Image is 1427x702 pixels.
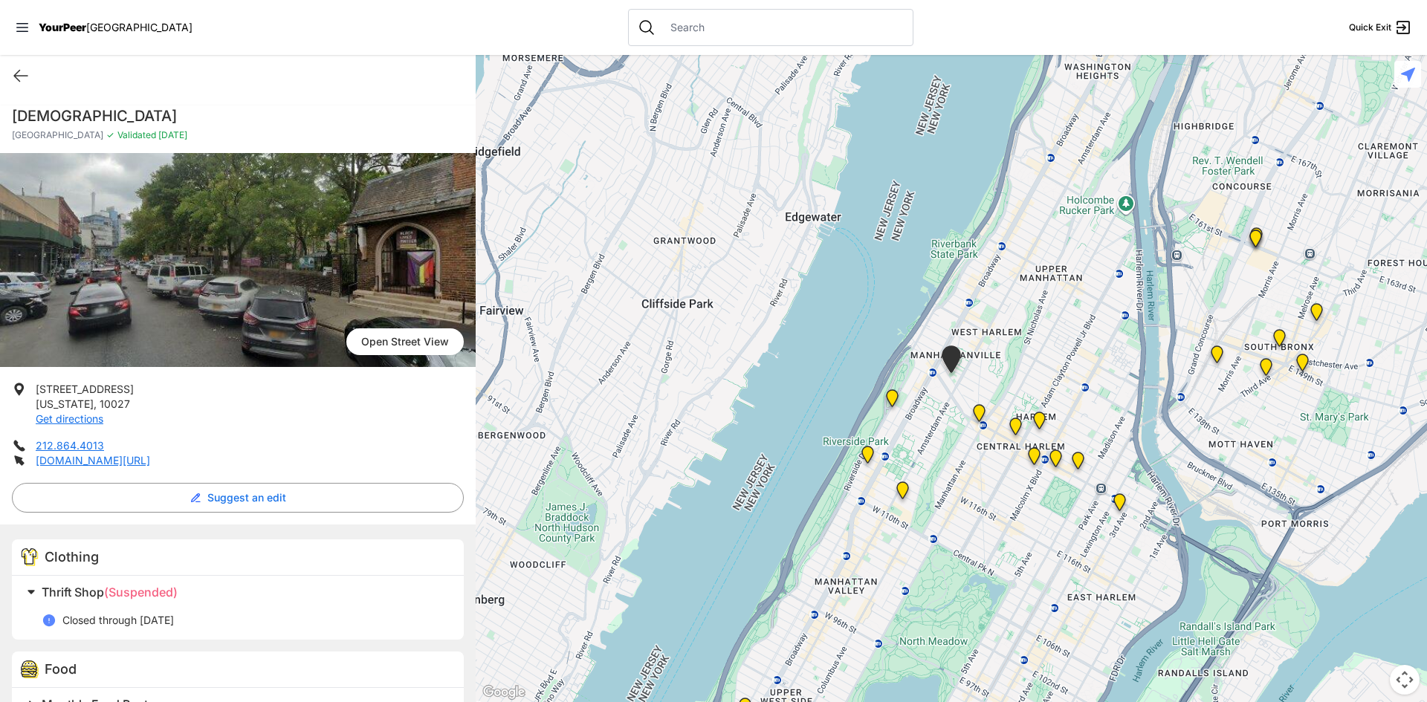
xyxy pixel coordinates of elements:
span: Suggest an edit [207,490,286,505]
span: Thrift Shop [42,585,104,599]
div: Manhattan [1030,412,1049,435]
a: Open this area in Google Maps (opens a new window) [479,683,528,702]
span: 10027 [100,397,130,410]
span: [GEOGRAPHIC_DATA] [12,129,103,141]
p: Closed through [DATE] [62,613,174,628]
span: [STREET_ADDRESS] [36,383,134,395]
span: [GEOGRAPHIC_DATA] [86,21,192,33]
h1: [DEMOGRAPHIC_DATA] [12,105,464,126]
button: Map camera controls [1390,665,1420,695]
span: Validated [117,129,156,140]
div: Manhattan [1046,449,1065,473]
div: Bronx Youth Center (BYC) [1307,303,1326,327]
a: 212.864.4013 [36,439,104,452]
input: Search [661,20,904,35]
span: (Suspended) [104,585,178,599]
span: [DATE] [156,129,187,140]
span: , [94,397,97,410]
span: Food [45,661,77,677]
div: Ford Hall [858,446,877,469]
span: YourPeer [39,21,86,33]
a: [DOMAIN_NAME][URL] [36,454,150,467]
a: YourPeer[GEOGRAPHIC_DATA] [39,23,192,32]
div: The Bronx Pride Center [1293,354,1312,377]
span: ✓ [106,129,114,141]
div: The Cathedral Church of St. John the Divine [893,481,912,505]
span: Clothing [45,549,99,565]
div: The Bronx [1270,329,1289,353]
a: Get directions [36,412,103,425]
div: Main Location [1110,493,1129,517]
div: Harm Reduction Center [1208,345,1226,369]
span: [US_STATE] [36,397,94,410]
div: South Bronx NeON Works [1246,230,1265,253]
span: Quick Exit [1349,22,1391,33]
img: Google [479,683,528,702]
div: East Harlem [1069,452,1087,475]
a: Quick Exit [1349,19,1412,36]
div: Uptown/Harlem DYCD Youth Drop-in Center [1006,417,1025,441]
button: Suggest an edit [12,483,464,513]
div: Bronx [1247,227,1266,251]
a: Open Street View [346,328,464,355]
div: The PILLARS – Holistic Recovery Support [970,404,988,428]
div: Manhattan [883,389,902,413]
